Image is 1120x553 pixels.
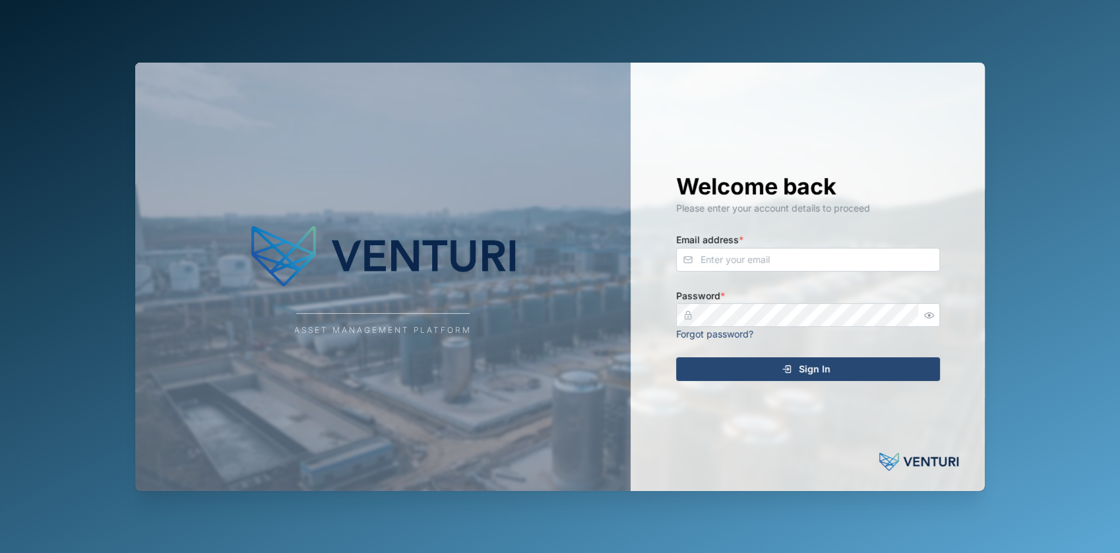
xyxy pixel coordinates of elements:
h1: Welcome back [676,172,940,201]
input: Enter your email [676,248,940,272]
img: Company Logo [251,217,515,296]
span: Sign In [799,358,830,380]
label: Email address [676,233,743,247]
img: Powered by: Venturi [879,449,958,475]
button: Sign In [676,357,940,381]
a: Forgot password? [676,328,753,339]
div: Asset Management Platform [294,324,472,337]
label: Password [676,289,725,303]
div: Please enter your account details to proceed [676,201,940,216]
